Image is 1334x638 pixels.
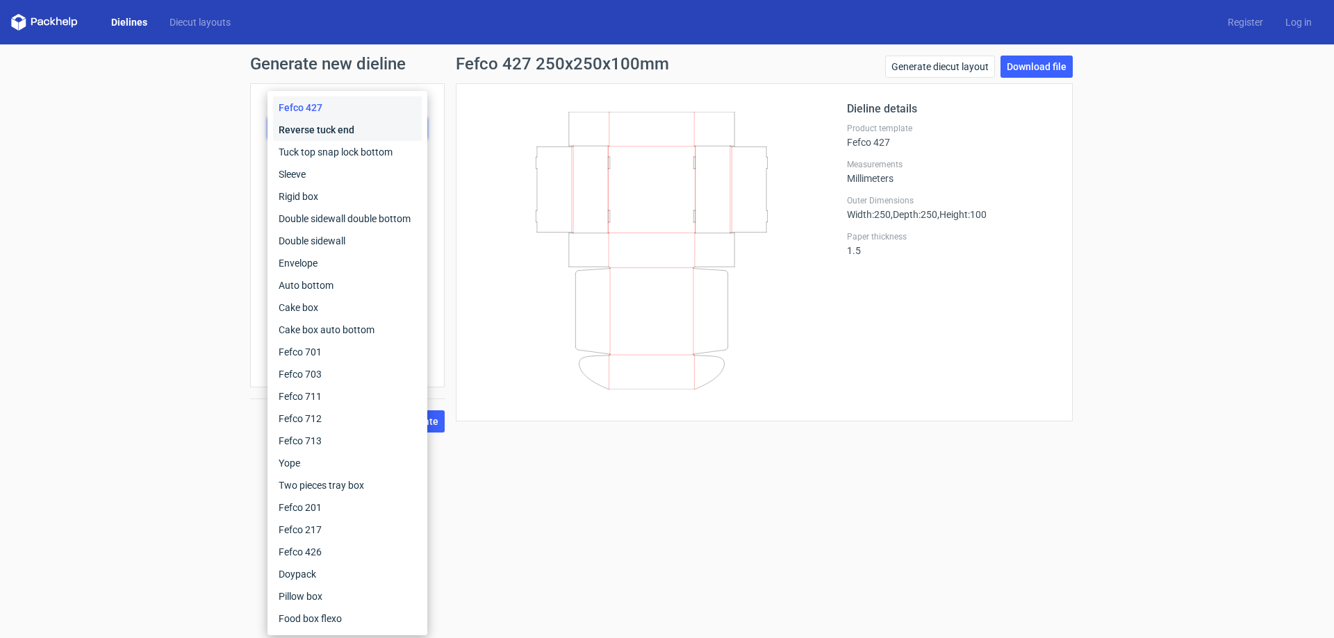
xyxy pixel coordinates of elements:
div: Tuck top snap lock bottom [273,141,422,163]
span: , Height : 100 [937,209,987,220]
div: Fefco 703 [273,363,422,385]
div: Yope [273,452,422,474]
label: Product template [847,123,1055,134]
div: Rigid box [273,185,422,208]
div: Fefco 201 [273,496,422,519]
a: Diecut layouts [158,15,242,29]
a: Log in [1274,15,1323,29]
div: Two pieces tray box [273,474,422,496]
a: Download file [1000,56,1073,78]
div: Doypack [273,563,422,585]
div: Fefco 701 [273,341,422,363]
div: Cake box [273,296,422,319]
span: Width : 250 [847,209,891,220]
h1: Generate new dieline [250,56,1084,72]
div: Double sidewall double bottom [273,208,422,230]
div: Fefco 711 [273,385,422,408]
label: Measurements [847,159,1055,170]
div: Food box flexo [273,607,422,630]
div: Millimeters [847,159,1055,184]
div: Fefco 217 [273,519,422,541]
span: , Depth : 250 [891,209,937,220]
a: Dielines [100,15,158,29]
h2: Dieline details [847,101,1055,117]
label: Outer Dimensions [847,195,1055,206]
div: Pillow box [273,585,422,607]
a: Generate diecut layout [885,56,995,78]
label: Paper thickness [847,231,1055,242]
h1: Fefco 427 250x250x100mm [456,56,669,72]
div: 1.5 [847,231,1055,256]
a: Register [1217,15,1274,29]
div: Sleeve [273,163,422,185]
div: Auto bottom [273,274,422,296]
div: Fefco 426 [273,541,422,563]
div: Reverse tuck end [273,119,422,141]
div: Envelope [273,252,422,274]
div: Fefco 427 [847,123,1055,148]
div: Fefco 427 [273,96,422,119]
div: Double sidewall [273,230,422,252]
div: Fefco 712 [273,408,422,430]
div: Fefco 713 [273,430,422,452]
div: Cake box auto bottom [273,319,422,341]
